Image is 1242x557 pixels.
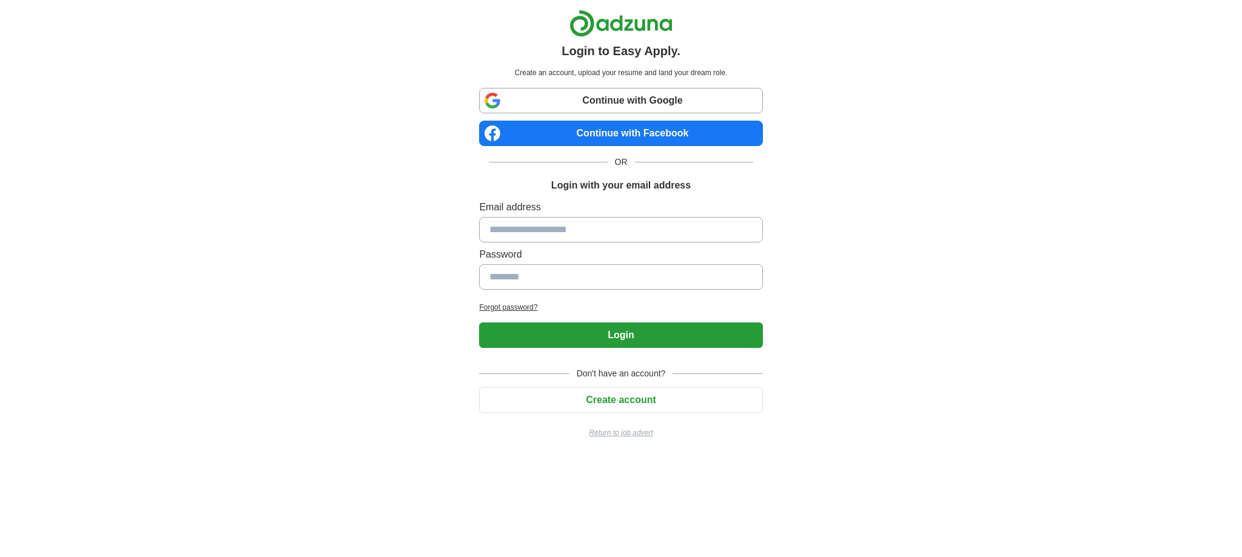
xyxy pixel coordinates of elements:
[562,42,680,60] h1: Login to Easy Apply.
[479,427,762,438] a: Return to job advert
[569,10,673,37] img: Adzuna logo
[479,322,762,348] button: Login
[569,367,673,380] span: Don't have an account?
[479,200,762,215] label: Email address
[479,395,762,405] a: Create account
[479,247,762,262] label: Password
[482,67,760,78] p: Create an account, upload your resume and land your dream role.
[551,178,691,193] h1: Login with your email address
[608,156,635,168] span: OR
[479,302,762,313] a: Forgot password?
[479,88,762,113] a: Continue with Google
[479,387,762,413] button: Create account
[479,121,762,146] a: Continue with Facebook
